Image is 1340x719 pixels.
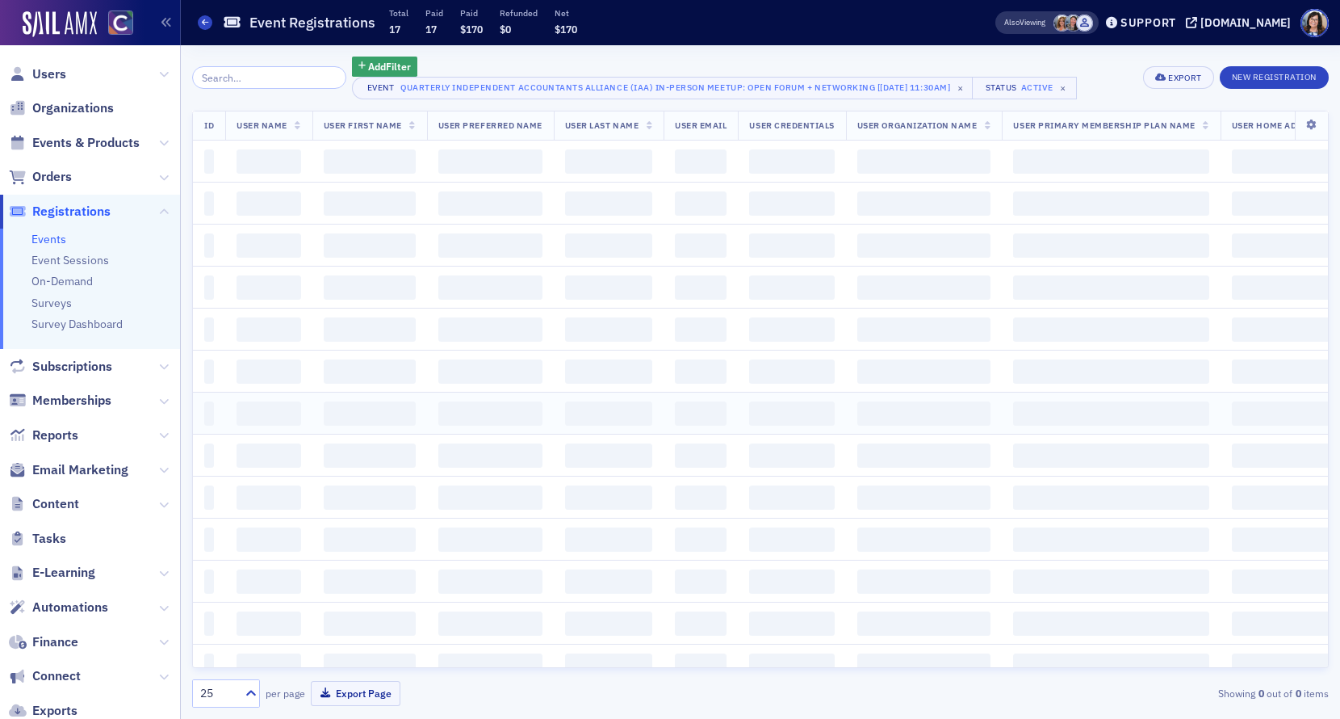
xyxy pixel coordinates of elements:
[565,317,652,342] span: ‌
[749,149,834,174] span: ‌
[438,402,542,426] span: ‌
[324,120,402,131] span: User First Name
[1013,275,1208,300] span: ‌
[204,120,214,131] span: ID
[204,444,214,468] span: ‌
[857,612,991,636] span: ‌
[1013,444,1208,468] span: ‌
[438,570,542,594] span: ‌
[438,275,542,300] span: ‌
[32,134,140,152] span: Events & Products
[1255,686,1267,700] strong: 0
[23,11,97,37] img: SailAMX
[438,359,542,384] span: ‌
[1013,317,1208,342] span: ‌
[438,444,542,468] span: ‌
[500,23,511,36] span: $0
[675,444,727,468] span: ‌
[749,233,834,258] span: ‌
[237,149,301,174] span: ‌
[749,317,834,342] span: ‌
[438,149,542,174] span: ‌
[32,203,111,221] span: Registrations
[1013,120,1195,131] span: User Primary Membership Plan Name
[675,275,727,300] span: ‌
[749,654,834,678] span: ‌
[565,359,652,384] span: ‌
[249,13,375,32] h1: Event Registrations
[565,233,652,258] span: ‌
[324,317,416,342] span: ‌
[438,528,542,552] span: ‌
[31,232,66,246] a: Events
[749,275,834,300] span: ‌
[565,191,652,216] span: ‌
[237,275,301,300] span: ‌
[32,564,95,582] span: E-Learning
[565,570,652,594] span: ‌
[9,633,78,651] a: Finance
[1004,17,1045,28] span: Viewing
[565,149,652,174] span: ‌
[192,66,346,89] input: Search…
[200,685,236,702] div: 25
[237,654,301,678] span: ‌
[32,168,72,186] span: Orders
[857,402,991,426] span: ‌
[749,120,834,131] span: User Credentials
[438,191,542,216] span: ‌
[1013,654,1208,678] span: ‌
[9,358,112,376] a: Subscriptions
[9,667,81,685] a: Connect
[32,461,128,479] span: Email Marketing
[204,359,214,384] span: ‌
[425,7,443,19] p: Paid
[565,120,639,131] span: User Last Name
[675,654,727,678] span: ‌
[972,77,1077,99] button: StatusActive×
[324,359,416,384] span: ‌
[857,275,991,300] span: ‌
[961,686,1329,700] div: Showing out of items
[31,296,72,310] a: Surveys
[555,23,577,36] span: $170
[675,317,727,342] span: ‌
[31,253,109,267] a: Event Sessions
[1021,82,1053,93] div: Active
[460,23,483,36] span: $170
[749,486,834,510] span: ‌
[857,120,978,131] span: User Organization Name
[565,486,652,510] span: ‌
[857,528,991,552] span: ‌
[204,570,214,594] span: ‌
[1004,17,1020,27] div: Also
[237,444,301,468] span: ‌
[237,486,301,510] span: ‌
[31,317,123,331] a: Survey Dashboard
[237,528,301,552] span: ‌
[32,667,81,685] span: Connect
[460,7,483,19] p: Paid
[1013,233,1208,258] span: ‌
[9,564,95,582] a: E-Learning
[1053,15,1070,32] span: Cheryl Moss
[675,402,727,426] span: ‌
[1013,528,1208,552] span: ‌
[675,570,727,594] span: ‌
[237,570,301,594] span: ‌
[32,358,112,376] span: Subscriptions
[1013,402,1208,426] span: ‌
[9,461,128,479] a: Email Marketing
[749,444,834,468] span: ‌
[425,23,437,36] span: 17
[324,570,416,594] span: ‌
[324,486,416,510] span: ‌
[1143,66,1213,89] button: Export
[857,654,991,678] span: ‌
[9,392,111,410] a: Memberships
[675,191,727,216] span: ‌
[32,599,108,616] span: Automations
[555,7,577,19] p: Net
[9,599,108,616] a: Automations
